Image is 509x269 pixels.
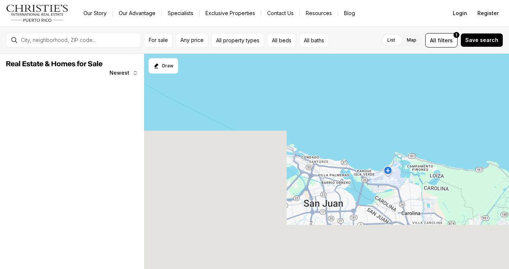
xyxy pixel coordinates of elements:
[473,6,503,21] button: Register
[148,58,178,74] button: Start drawing
[448,6,472,21] button: Login
[149,37,168,43] span: For sale
[176,33,208,47] button: Any price
[456,32,457,38] span: 1
[110,70,129,76] span: Newest
[465,37,498,43] span: Save search
[162,8,199,18] a: Specialists
[267,33,296,47] button: All beds
[453,10,467,16] span: Login
[438,36,453,44] span: filters
[460,33,503,47] button: Save search
[401,33,422,47] label: Map
[6,4,69,22] img: logo
[299,33,329,47] button: All baths
[477,10,499,16] span: Register
[381,33,401,47] label: List
[78,8,112,18] a: Our Story
[338,8,361,18] a: Blog
[113,8,161,18] a: Our Advantage
[261,8,300,18] button: Contact Us
[300,8,338,18] a: Resources
[144,33,173,47] button: For sale
[105,66,143,80] button: Newest
[6,60,103,68] span: Real Estate & Homes for Sale
[430,36,436,44] span: All
[180,37,204,43] span: Any price
[200,8,261,18] a: Exclusive Properties
[425,33,458,47] button: Allfilters1
[211,33,264,47] button: All property types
